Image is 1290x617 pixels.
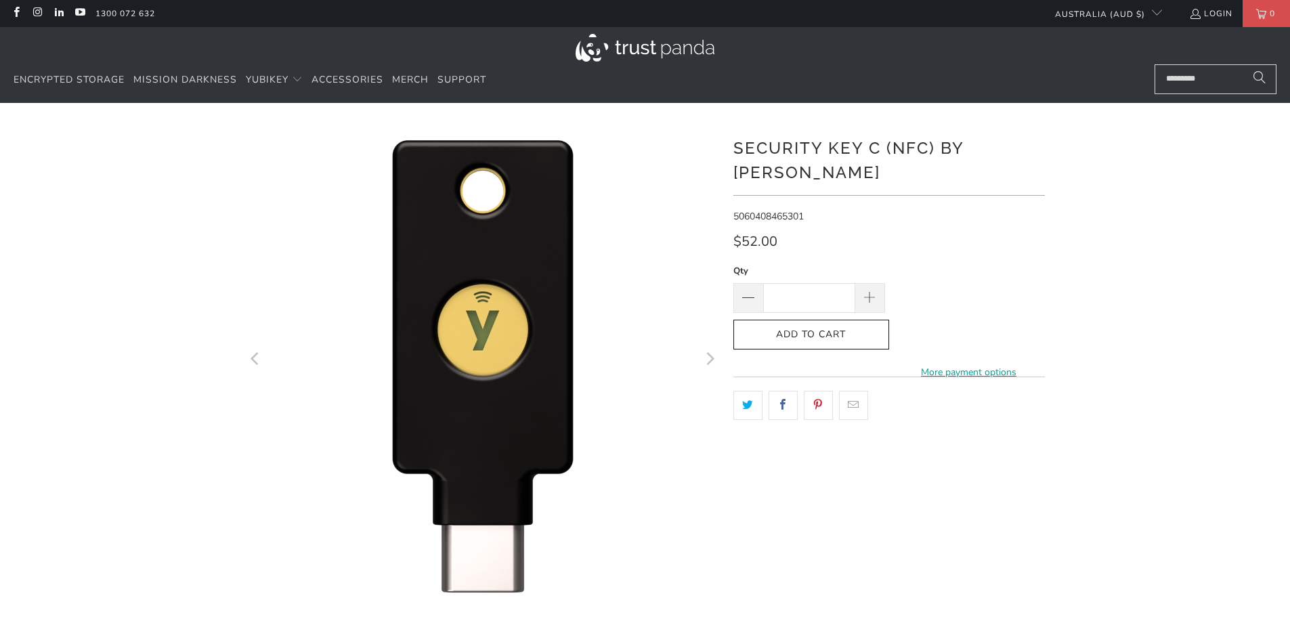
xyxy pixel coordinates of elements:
[246,64,303,96] summary: YubiKey
[748,329,875,341] span: Add to Cart
[245,123,267,597] button: Previous
[31,8,43,19] a: Trust Panda Australia on Instagram
[733,263,885,278] label: Qty
[1189,6,1232,21] a: Login
[733,210,804,223] span: 5060408465301
[14,73,125,86] span: Encrypted Storage
[133,64,237,96] a: Mission Darkness
[95,6,155,21] a: 1300 072 632
[246,73,288,86] span: YubiKey
[437,73,486,86] span: Support
[392,73,429,86] span: Merch
[1155,64,1276,94] input: Search...
[1243,64,1276,94] button: Search
[246,123,720,597] a: Security Key C (NFC) by Yubico - Trust Panda
[733,232,777,251] span: $52.00
[804,391,833,419] a: Share this on Pinterest
[733,320,889,350] button: Add to Cart
[53,8,64,19] a: Trust Panda Australia on LinkedIn
[392,64,429,96] a: Merch
[699,123,721,597] button: Next
[14,64,125,96] a: Encrypted Storage
[733,391,762,419] a: Share this on Twitter
[733,133,1045,185] h1: Security Key C (NFC) by [PERSON_NAME]
[893,365,1045,380] a: More payment options
[311,64,383,96] a: Accessories
[311,73,383,86] span: Accessories
[576,34,714,62] img: Trust Panda Australia
[133,73,237,86] span: Mission Darkness
[10,8,22,19] a: Trust Panda Australia on Facebook
[437,64,486,96] a: Support
[14,64,486,96] nav: Translation missing: en.navigation.header.main_nav
[839,391,868,419] a: Email this to a friend
[74,8,85,19] a: Trust Panda Australia on YouTube
[769,391,798,419] a: Share this on Facebook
